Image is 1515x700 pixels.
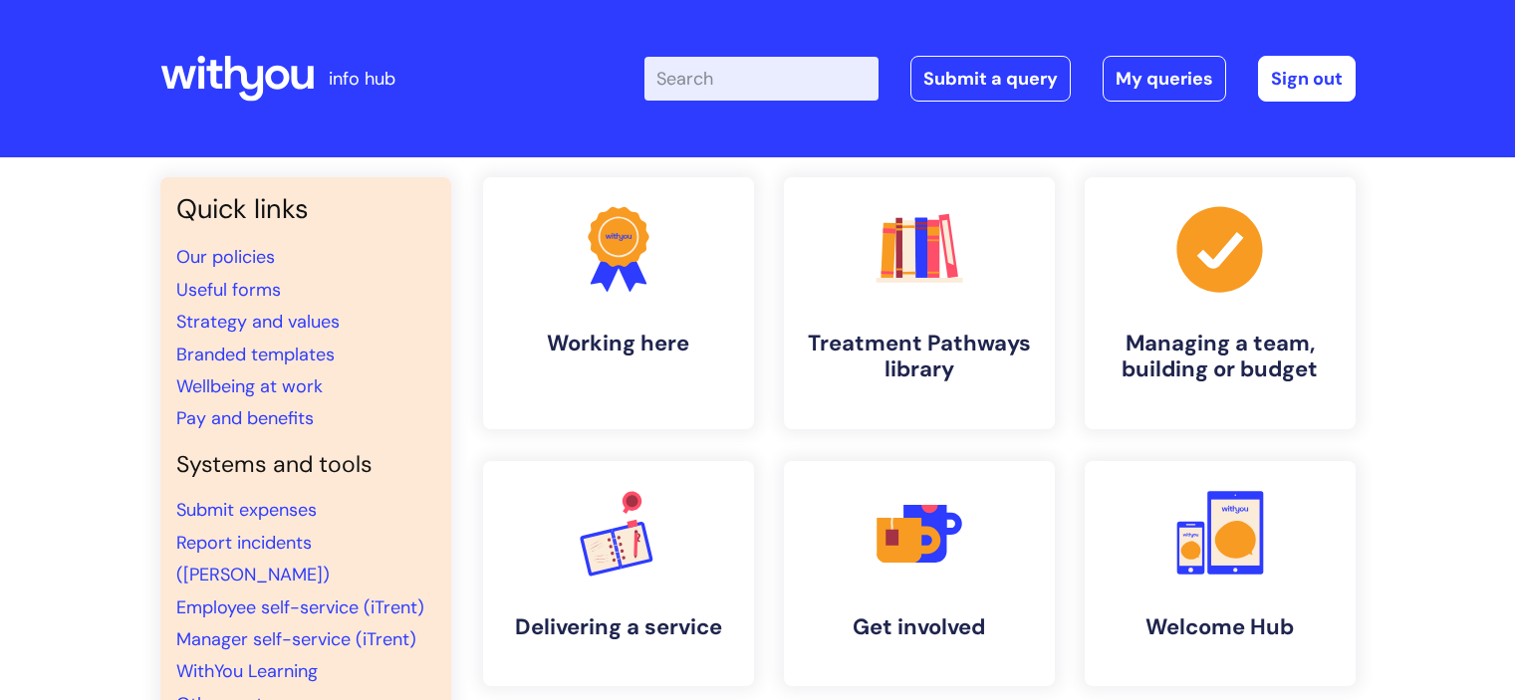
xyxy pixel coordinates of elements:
[176,310,340,334] a: Strategy and values
[176,278,281,302] a: Useful forms
[800,614,1039,640] h4: Get involved
[176,406,314,430] a: Pay and benefits
[176,531,330,586] a: Report incidents ([PERSON_NAME])
[1103,56,1226,102] a: My queries
[499,331,738,356] h4: Working here
[1101,614,1340,640] h4: Welcome Hub
[176,343,335,366] a: Branded templates
[176,374,323,398] a: Wellbeing at work
[644,56,1356,102] div: | -
[329,63,395,95] p: info hub
[784,461,1055,686] a: Get involved
[1085,461,1356,686] a: Welcome Hub
[910,56,1071,102] a: Submit a query
[800,331,1039,383] h4: Treatment Pathways library
[483,461,754,686] a: Delivering a service
[176,498,317,522] a: Submit expenses
[784,177,1055,429] a: Treatment Pathways library
[176,627,416,651] a: Manager self-service (iTrent)
[176,659,318,683] a: WithYou Learning
[1258,56,1356,102] a: Sign out
[499,614,738,640] h4: Delivering a service
[1101,331,1340,383] h4: Managing a team, building or budget
[644,57,879,101] input: Search
[176,245,275,269] a: Our policies
[1085,177,1356,429] a: Managing a team, building or budget
[176,193,435,225] h3: Quick links
[483,177,754,429] a: Working here
[176,595,424,619] a: Employee self-service (iTrent)
[176,451,435,479] h4: Systems and tools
